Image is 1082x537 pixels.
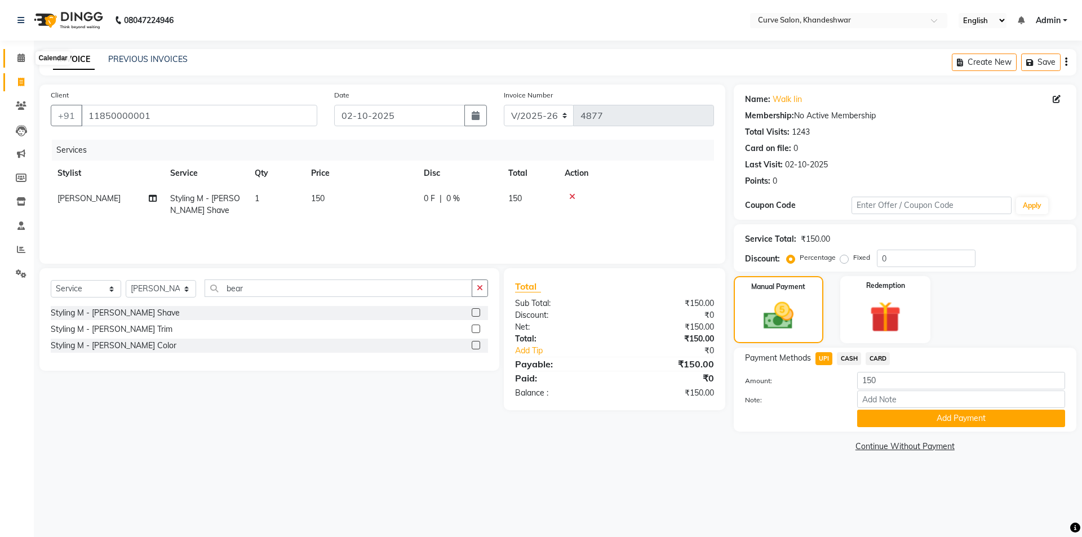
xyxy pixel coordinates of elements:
input: Search by Name/Mobile/Email/Code [81,105,317,126]
div: ₹150.00 [614,357,722,371]
div: Calendar [36,51,70,65]
div: Service Total: [745,233,796,245]
button: Save [1021,54,1061,71]
label: Fixed [853,252,870,263]
div: Styling M - [PERSON_NAME] Color [51,340,176,352]
input: Add Note [857,390,1065,408]
div: 1243 [792,126,810,138]
div: 0 [793,143,798,154]
button: Add Payment [857,410,1065,427]
div: Styling M - [PERSON_NAME] Trim [51,323,172,335]
div: Total: [507,333,614,345]
label: Amount: [737,376,849,386]
a: PREVIOUS INVOICES [108,54,188,64]
div: Total Visits: [745,126,790,138]
div: Payable: [507,357,614,371]
span: Styling M - [PERSON_NAME] Shave [170,193,240,215]
label: Client [51,90,69,100]
input: Amount [857,372,1065,389]
span: | [440,193,442,205]
div: ₹0 [614,309,722,321]
div: Styling M - [PERSON_NAME] Shave [51,307,180,319]
a: Walk Iin [773,94,802,105]
div: ₹150.00 [614,321,722,333]
label: Note: [737,395,849,405]
div: Membership: [745,110,794,122]
img: _cash.svg [754,299,803,333]
span: 0 % [446,193,460,205]
th: Price [304,161,417,186]
a: Continue Without Payment [736,441,1074,452]
label: Redemption [866,281,905,291]
label: Invoice Number [504,90,553,100]
div: 02-10-2025 [785,159,828,171]
span: 150 [311,193,325,203]
div: Paid: [507,371,614,385]
img: logo [29,5,106,36]
input: Search or Scan [205,279,472,297]
th: Stylist [51,161,163,186]
img: _gift.svg [860,298,911,336]
div: ₹150.00 [614,387,722,399]
div: Services [52,140,722,161]
span: UPI [815,352,833,365]
span: [PERSON_NAME] [57,193,121,203]
div: Net: [507,321,614,333]
label: Manual Payment [751,282,805,292]
div: No Active Membership [745,110,1065,122]
button: Create New [952,54,1017,71]
th: Qty [248,161,304,186]
span: Payment Methods [745,352,811,364]
span: CASH [837,352,861,365]
div: Points: [745,175,770,187]
div: Discount: [745,253,780,265]
button: +91 [51,105,82,126]
div: Coupon Code [745,199,852,211]
div: ₹150.00 [614,298,722,309]
div: 0 [773,175,777,187]
span: CARD [866,352,890,365]
input: Enter Offer / Coupon Code [852,197,1012,214]
span: 150 [508,193,522,203]
b: 08047224946 [124,5,174,36]
th: Action [558,161,714,186]
a: Add Tip [507,345,632,357]
span: 1 [255,193,259,203]
div: ₹150.00 [801,233,830,245]
span: Admin [1036,15,1061,26]
button: Apply [1016,197,1048,214]
div: Name: [745,94,770,105]
div: Sub Total: [507,298,614,309]
th: Disc [417,161,502,186]
th: Service [163,161,248,186]
div: Balance : [507,387,614,399]
div: ₹0 [614,371,722,385]
span: Total [515,281,541,292]
label: Percentage [800,252,836,263]
span: 0 F [424,193,435,205]
div: ₹0 [632,345,722,357]
div: ₹150.00 [614,333,722,345]
th: Total [502,161,558,186]
div: Discount: [507,309,614,321]
label: Date [334,90,349,100]
div: Last Visit: [745,159,783,171]
div: Card on file: [745,143,791,154]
